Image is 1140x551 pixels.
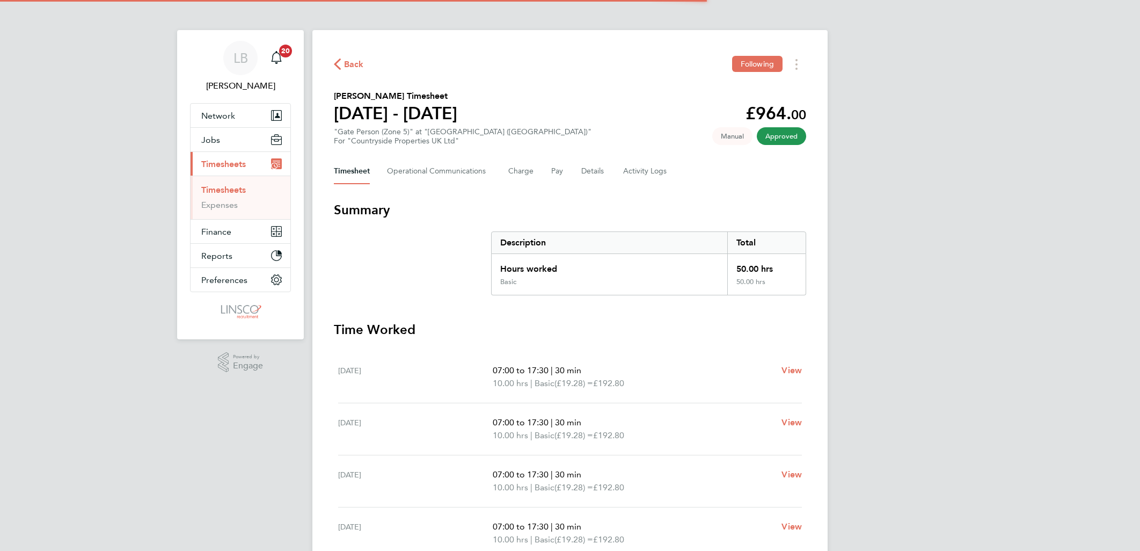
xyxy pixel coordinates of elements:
span: 10.00 hrs [493,482,528,492]
h3: Time Worked [334,321,806,338]
span: (£19.28) = [554,482,593,492]
span: View [781,469,802,480]
a: View [781,468,802,481]
span: View [781,365,802,375]
div: Description [492,232,727,253]
span: £192.80 [593,430,624,440]
button: Back [334,57,364,71]
span: 10.00 hrs [493,534,528,545]
span: £192.80 [593,482,624,492]
span: View [781,417,802,427]
span: This timesheet has been approved. [757,127,806,145]
span: 30 min [555,521,581,532]
span: Preferences [201,275,247,285]
a: View [781,520,802,533]
span: Timesheets [201,159,246,169]
span: | [530,378,532,388]
span: Basic [535,481,554,494]
span: Jobs [201,135,220,145]
span: 00 [791,107,806,122]
a: Powered byEngage [218,352,264,373]
button: Following [732,56,783,72]
div: [DATE] [338,520,493,546]
button: Pay [551,158,564,184]
div: 50.00 hrs [727,278,806,295]
button: Jobs [191,128,290,151]
span: 20 [279,45,292,57]
div: Summary [491,231,806,295]
span: Network [201,111,235,121]
div: Hours worked [492,254,727,278]
span: Basic [535,377,554,390]
span: (£19.28) = [554,378,593,388]
span: Engage [233,361,263,371]
span: 07:00 to 17:30 [493,417,549,427]
button: Reports [191,244,290,267]
h2: [PERSON_NAME] Timesheet [334,90,457,103]
span: 30 min [555,365,581,375]
div: Basic [500,278,516,286]
div: Total [727,232,806,253]
span: 30 min [555,469,581,480]
span: This timesheet was manually created. [712,127,752,145]
button: Finance [191,220,290,243]
span: 07:00 to 17:30 [493,469,549,480]
span: View [781,521,802,532]
span: (£19.28) = [554,534,593,545]
a: 20 [266,41,287,75]
span: LB [233,51,248,65]
span: Reports [201,251,232,261]
div: For "Countryside Properties UK Ltd" [334,136,591,146]
button: Operational Communications [387,158,491,184]
span: 30 min [555,417,581,427]
span: Powered by [233,352,263,361]
button: Charge [508,158,534,184]
span: | [530,430,532,440]
span: 10.00 hrs [493,430,528,440]
h3: Summary [334,201,806,219]
a: Expenses [201,200,238,210]
span: Lauren Butler [190,79,291,92]
button: Details [581,158,606,184]
div: Timesheets [191,176,290,219]
span: Basic [535,429,554,442]
div: [DATE] [338,468,493,494]
span: | [551,521,553,532]
span: Back [344,58,364,71]
span: £192.80 [593,534,624,545]
button: Timesheet [334,158,370,184]
div: "Gate Person (Zone 5)" at "[GEOGRAPHIC_DATA] ([GEOGRAPHIC_DATA])" [334,127,591,146]
div: [DATE] [338,416,493,442]
span: Finance [201,227,231,237]
span: 07:00 to 17:30 [493,521,549,532]
nav: Main navigation [177,30,304,339]
button: Timesheets [191,152,290,176]
a: Timesheets [201,185,246,195]
span: 07:00 to 17:30 [493,365,549,375]
button: Network [191,104,290,127]
span: | [551,469,553,480]
app-decimal: £964. [746,103,806,124]
a: LB[PERSON_NAME] [190,41,291,92]
h1: [DATE] - [DATE] [334,103,457,124]
div: [DATE] [338,364,493,390]
span: 10.00 hrs [493,378,528,388]
span: £192.80 [593,378,624,388]
span: | [530,534,532,545]
span: (£19.28) = [554,430,593,440]
button: Timesheets Menu [787,56,806,73]
a: View [781,364,802,377]
span: | [551,417,553,427]
span: Basic [535,533,554,546]
a: Go to home page [190,303,291,320]
button: Preferences [191,268,290,292]
img: linsco-logo-retina.png [218,303,262,320]
span: | [530,482,532,492]
span: | [551,365,553,375]
button: Activity Logs [623,158,668,184]
div: 50.00 hrs [727,254,806,278]
span: Following [741,59,774,69]
a: View [781,416,802,429]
